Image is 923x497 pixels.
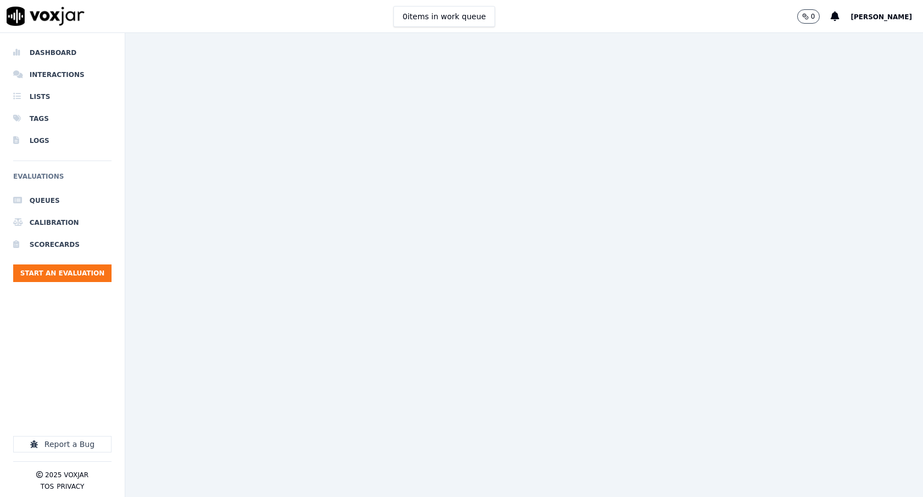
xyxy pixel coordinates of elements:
[13,436,112,452] button: Report a Bug
[13,190,112,212] a: Queues
[393,6,496,27] button: 0items in work queue
[45,471,88,479] p: 2025 Voxjar
[13,108,112,130] a: Tags
[57,482,84,491] button: Privacy
[811,12,815,21] p: 0
[797,9,820,24] button: 0
[13,212,112,234] a: Calibration
[13,64,112,86] a: Interactions
[7,7,85,26] img: voxjar logo
[850,13,912,21] span: [PERSON_NAME]
[850,10,923,23] button: [PERSON_NAME]
[797,9,831,24] button: 0
[13,264,112,282] button: Start an Evaluation
[13,86,112,108] a: Lists
[13,170,112,190] h6: Evaluations
[41,482,54,491] button: TOS
[13,130,112,152] a: Logs
[13,42,112,64] a: Dashboard
[13,234,112,256] a: Scorecards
